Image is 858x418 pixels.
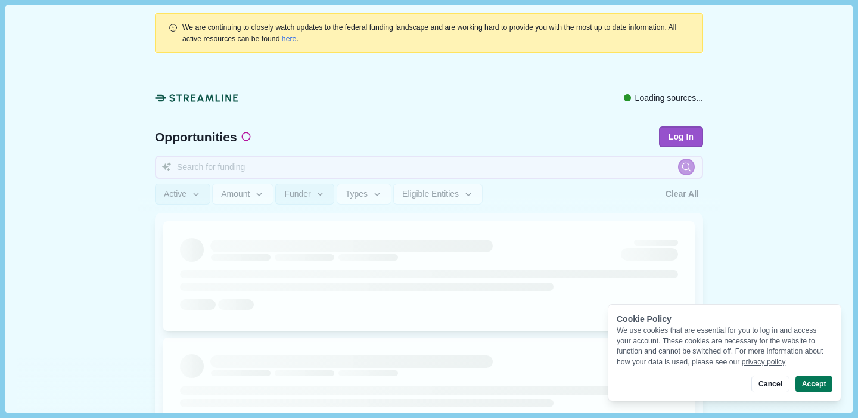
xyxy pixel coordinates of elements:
span: Funder [284,189,310,199]
button: Active [155,184,210,205]
button: Amount [212,184,273,205]
span: Active [164,189,186,199]
button: Types [337,184,391,205]
span: Types [346,189,368,199]
div: We use cookies that are essential for you to log in and access your account. These cookies are ne... [617,326,832,367]
button: Funder [275,184,334,205]
span: Amount [221,189,250,199]
button: Accept [795,376,832,392]
span: We are continuing to closely watch updates to the federal funding landscape and are working hard ... [182,23,676,42]
a: here [282,35,297,43]
input: Search for funding [155,156,703,179]
span: Loading sources... [635,92,703,104]
span: Opportunities [155,131,237,143]
span: Cookie Policy [617,314,672,324]
a: privacy policy [742,358,786,366]
button: Log In [659,126,703,147]
button: Clear All [661,184,703,205]
button: Cancel [751,376,789,392]
span: Eligible Entities [402,189,459,199]
button: Eligible Entities [393,184,482,205]
div: . [182,22,690,44]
